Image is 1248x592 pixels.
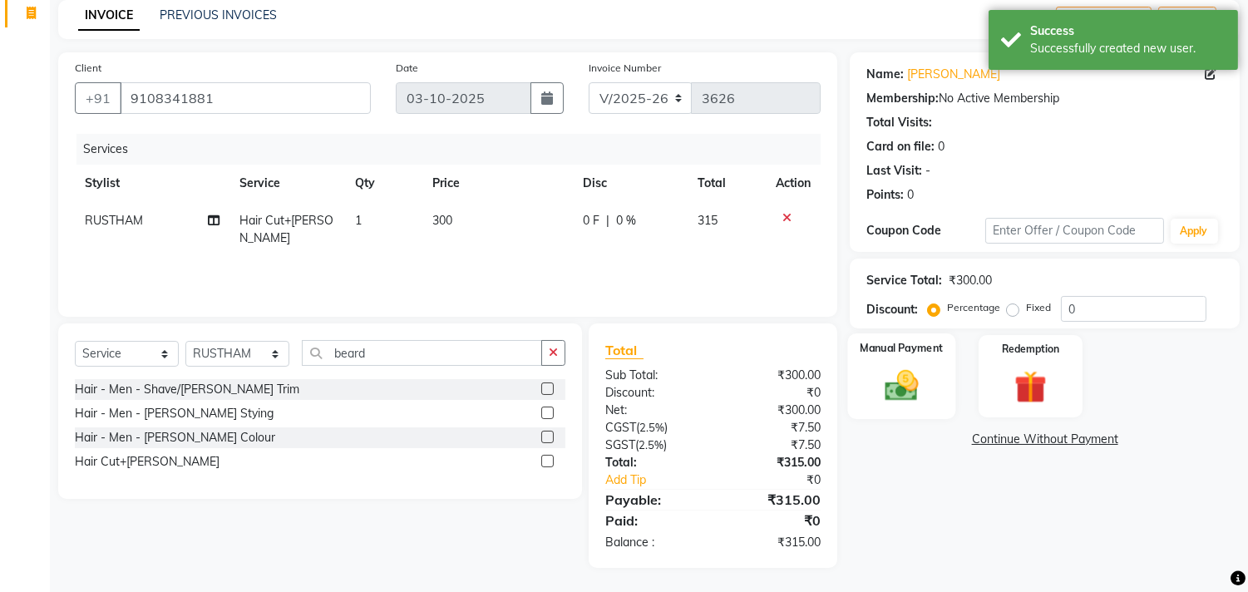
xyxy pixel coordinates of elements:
[76,134,833,165] div: Services
[907,66,1000,83] a: [PERSON_NAME]
[713,384,834,402] div: ₹0
[302,340,542,366] input: Search or Scan
[75,429,275,446] div: Hair - Men - [PERSON_NAME] Colour
[866,138,935,155] div: Card on file:
[589,61,661,76] label: Invoice Number
[639,438,663,451] span: 2.5%
[160,7,277,22] a: PREVIOUS INVOICES
[875,367,930,406] img: _cash.svg
[985,218,1163,244] input: Enter Offer / Coupon Code
[866,222,985,239] div: Coupon Code
[688,165,766,202] th: Total
[925,162,930,180] div: -
[1171,219,1218,244] button: Apply
[75,405,274,422] div: Hair - Men - [PERSON_NAME] Stying
[947,300,1000,315] label: Percentage
[75,381,299,398] div: Hair - Men - Shave/[PERSON_NAME] Trim
[713,437,834,454] div: ₹7.50
[593,367,713,384] div: Sub Total:
[593,402,713,419] div: Net:
[75,165,229,202] th: Stylist
[593,471,733,489] a: Add Tip
[593,437,713,454] div: ( )
[853,431,1236,448] a: Continue Without Payment
[1158,7,1216,32] button: Save
[605,342,644,359] span: Total
[422,165,573,202] th: Price
[713,534,834,551] div: ₹315.00
[713,454,834,471] div: ₹315.00
[605,437,635,452] span: SGST
[733,471,834,489] div: ₹0
[866,114,932,131] div: Total Visits:
[938,138,945,155] div: 0
[78,1,140,31] a: INVOICE
[713,367,834,384] div: ₹300.00
[866,272,942,289] div: Service Total:
[75,61,101,76] label: Client
[345,165,422,202] th: Qty
[583,212,599,229] span: 0 F
[866,186,904,204] div: Points:
[698,213,718,228] span: 315
[1056,7,1152,32] button: Create New
[907,186,914,204] div: 0
[1002,342,1059,357] label: Redemption
[85,213,143,228] span: RUSTHAM
[355,213,362,228] span: 1
[861,340,944,356] label: Manual Payment
[866,301,918,318] div: Discount:
[766,165,821,202] th: Action
[605,420,636,435] span: CGST
[1004,367,1057,407] img: _gift.svg
[120,82,371,114] input: Search by Name/Mobile/Email/Code
[239,213,333,245] span: Hair Cut+[PERSON_NAME]
[1026,300,1051,315] label: Fixed
[75,453,220,471] div: Hair Cut+[PERSON_NAME]
[1030,40,1226,57] div: Successfully created new user.
[713,419,834,437] div: ₹7.50
[606,212,609,229] span: |
[866,90,1223,107] div: No Active Membership
[593,490,713,510] div: Payable:
[616,212,636,229] span: 0 %
[593,534,713,551] div: Balance :
[639,421,664,434] span: 2.5%
[713,402,834,419] div: ₹300.00
[432,213,452,228] span: 300
[866,90,939,107] div: Membership:
[866,162,922,180] div: Last Visit:
[949,272,992,289] div: ₹300.00
[593,419,713,437] div: ( )
[713,511,834,530] div: ₹0
[593,384,713,402] div: Discount:
[593,511,713,530] div: Paid:
[75,82,121,114] button: +91
[396,61,418,76] label: Date
[573,165,688,202] th: Disc
[866,66,904,83] div: Name:
[593,454,713,471] div: Total:
[713,490,834,510] div: ₹315.00
[1030,22,1226,40] div: Success
[229,165,346,202] th: Service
